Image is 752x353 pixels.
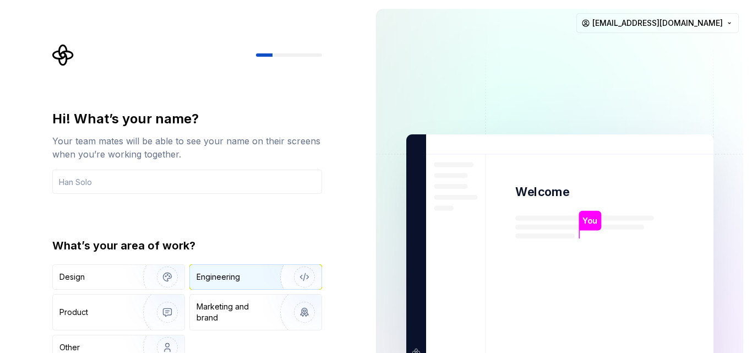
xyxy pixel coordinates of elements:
div: What’s your area of work? [52,238,322,253]
input: Han Solo [52,170,322,194]
div: Engineering [197,271,240,283]
div: Design [59,271,85,283]
div: Marketing and brand [197,301,271,323]
span: [EMAIL_ADDRESS][DOMAIN_NAME] [592,18,723,29]
div: Other [59,342,80,353]
p: Welcome [515,184,569,200]
div: Product [59,307,88,318]
div: Your team mates will be able to see your name on their screens when you’re working together. [52,134,322,161]
svg: Supernova Logo [52,44,74,66]
div: Hi! What’s your name? [52,110,322,128]
button: [EMAIL_ADDRESS][DOMAIN_NAME] [576,13,739,33]
p: You [582,215,597,227]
